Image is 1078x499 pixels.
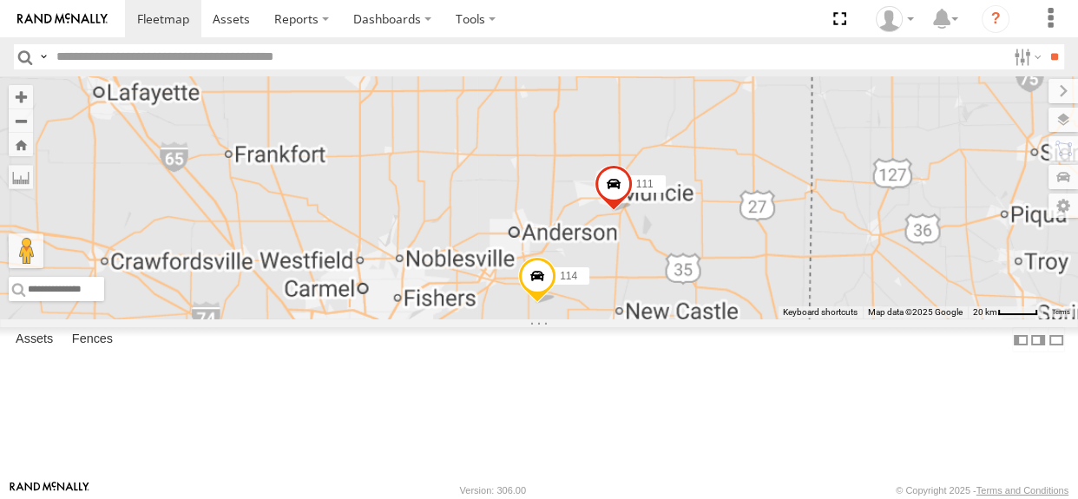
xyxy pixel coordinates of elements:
label: Fences [63,328,122,352]
button: Zoom in [9,85,33,108]
label: Measure [9,165,33,189]
div: © Copyright 2025 - [896,485,1068,496]
label: Hide Summary Table [1048,327,1065,352]
button: Drag Pegman onto the map to open Street View [9,233,43,268]
a: Visit our Website [10,482,89,499]
div: Brandon Hickerson [870,6,920,32]
div: Version: 306.00 [460,485,526,496]
span: 20 km [973,307,997,317]
img: rand-logo.svg [17,13,108,25]
a: Terms and Conditions [976,485,1068,496]
label: Dock Summary Table to the Left [1012,327,1029,352]
label: Dock Summary Table to the Right [1029,327,1047,352]
label: Map Settings [1048,194,1078,218]
label: Search Filter Options [1007,44,1044,69]
span: 114 [560,269,577,281]
label: Assets [7,328,62,352]
label: Search Query [36,44,50,69]
span: 111 [636,177,654,189]
i: ? [982,5,1009,33]
button: Map Scale: 20 km per 43 pixels [968,306,1043,318]
button: Keyboard shortcuts [783,306,858,318]
button: Zoom Home [9,133,33,156]
a: Terms (opens in new tab) [1052,309,1070,316]
span: Map data ©2025 Google [868,307,963,317]
button: Zoom out [9,108,33,133]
